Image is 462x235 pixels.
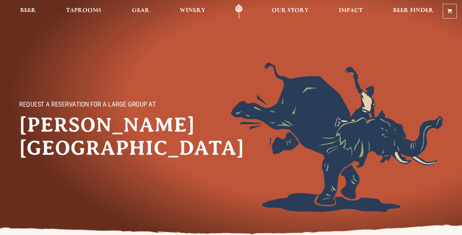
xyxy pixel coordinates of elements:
[175,4,210,19] a: Winery
[66,8,101,13] span: Taprooms
[180,8,205,13] span: Winery
[335,4,367,19] a: Impact
[339,8,363,13] span: Impact
[19,102,160,109] p: Request a reservation for a large group at
[132,8,150,13] span: Gear
[272,8,309,13] span: Our Story
[393,8,433,13] span: Beer Finder
[19,113,173,160] h1: [PERSON_NAME][GEOGRAPHIC_DATA]
[16,4,40,19] a: Beer
[268,4,313,19] a: Our Story
[231,63,443,212] img: Foreground404
[20,8,36,13] span: Beer
[62,4,106,19] a: Taprooms
[227,4,251,19] a: Odell Home
[389,4,438,19] a: Beer Finder
[128,4,154,19] a: Gear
